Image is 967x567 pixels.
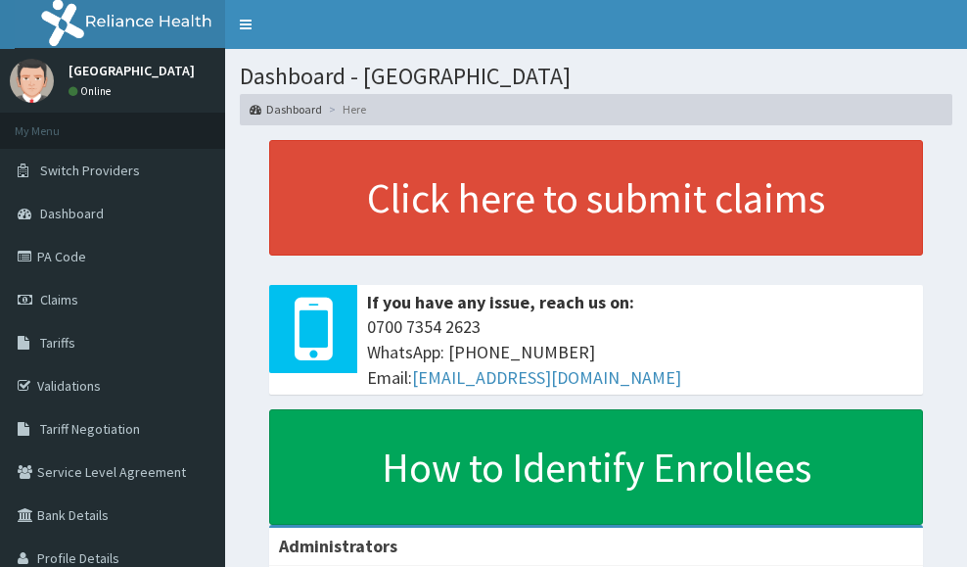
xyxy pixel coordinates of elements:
[367,314,913,390] span: 0700 7354 2623 WhatsApp: [PHONE_NUMBER] Email:
[279,535,397,557] b: Administrators
[412,366,681,389] a: [EMAIL_ADDRESS][DOMAIN_NAME]
[40,291,78,308] span: Claims
[250,101,322,118] a: Dashboard
[69,64,195,77] p: [GEOGRAPHIC_DATA]
[40,334,75,352] span: Tariffs
[367,291,634,313] b: If you have any issue, reach us on:
[69,84,115,98] a: Online
[269,409,923,525] a: How to Identify Enrollees
[240,64,952,89] h1: Dashboard - [GEOGRAPHIC_DATA]
[269,140,923,256] a: Click here to submit claims
[40,420,140,438] span: Tariff Negotiation
[40,205,104,222] span: Dashboard
[40,162,140,179] span: Switch Providers
[10,59,54,103] img: User Image
[324,101,366,118] li: Here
